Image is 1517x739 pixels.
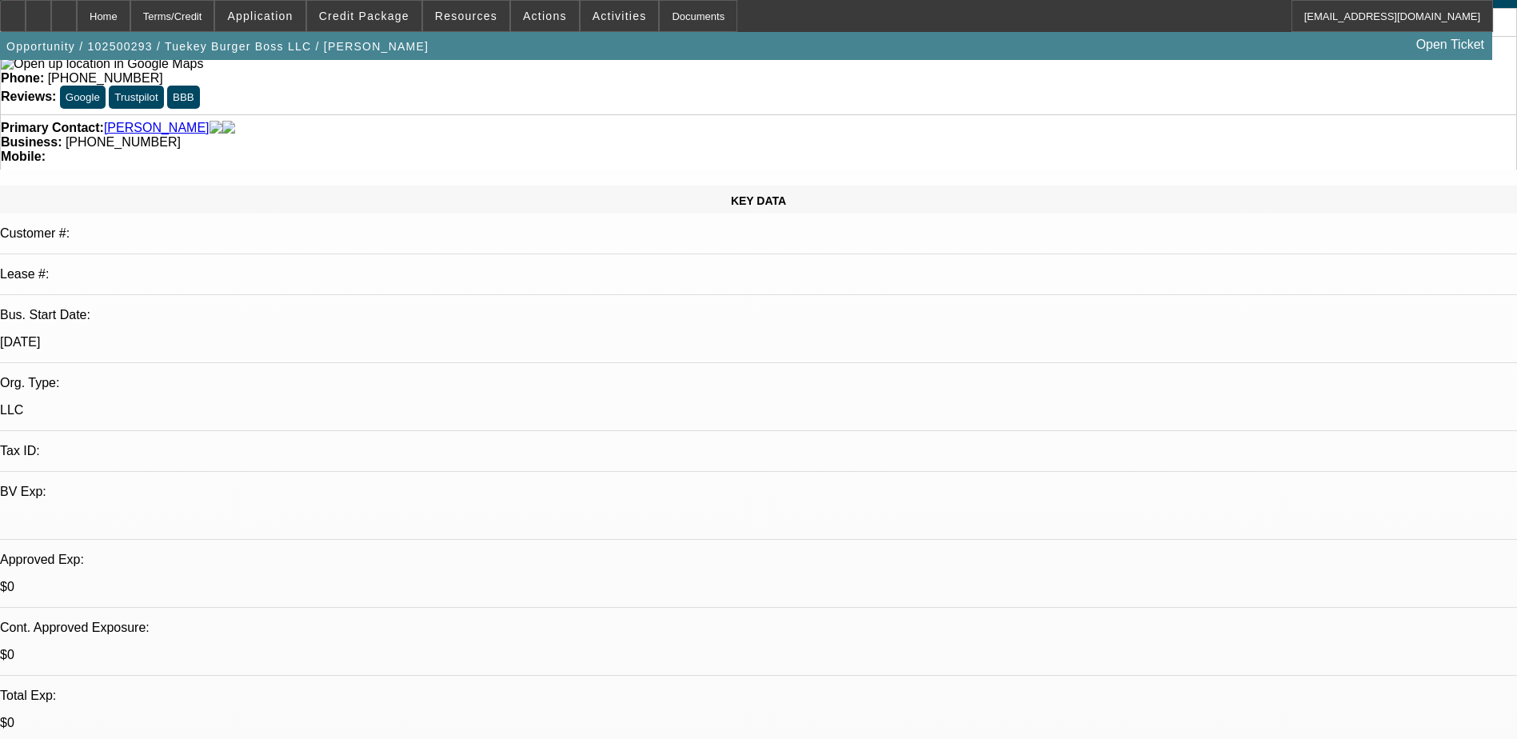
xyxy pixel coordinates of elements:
[523,10,567,22] span: Actions
[593,10,647,22] span: Activities
[222,121,235,135] img: linkedin-icon.png
[1,57,203,70] a: View Google Maps
[511,1,579,31] button: Actions
[167,86,200,109] button: BBB
[731,194,786,207] span: KEY DATA
[1,71,44,85] strong: Phone:
[1,135,62,149] strong: Business:
[1,150,46,163] strong: Mobile:
[104,121,210,135] a: [PERSON_NAME]
[1,121,104,135] strong: Primary Contact:
[66,135,181,149] span: [PHONE_NUMBER]
[435,10,497,22] span: Resources
[1410,31,1491,58] a: Open Ticket
[60,86,106,109] button: Google
[1,90,56,103] strong: Reviews:
[319,10,409,22] span: Credit Package
[215,1,305,31] button: Application
[210,121,222,135] img: facebook-icon.png
[307,1,421,31] button: Credit Package
[227,10,293,22] span: Application
[48,71,163,85] span: [PHONE_NUMBER]
[109,86,163,109] button: Trustpilot
[423,1,509,31] button: Resources
[6,40,429,53] span: Opportunity / 102500293 / Tuekey Burger Boss LLC / [PERSON_NAME]
[581,1,659,31] button: Activities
